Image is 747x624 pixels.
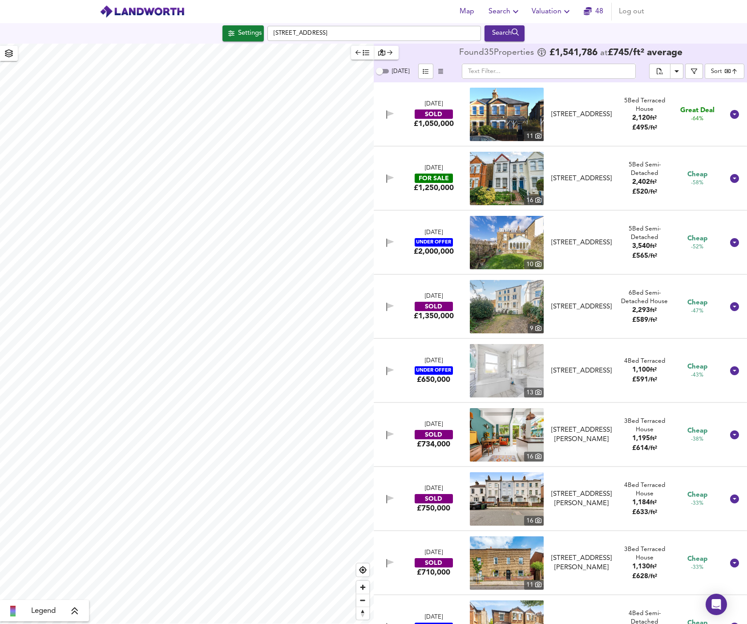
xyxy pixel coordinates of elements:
[579,3,608,20] button: 48
[687,234,707,243] span: Cheap
[524,516,544,526] div: 16
[670,64,683,79] button: Download Results
[687,298,707,308] span: Cheap
[470,152,544,205] a: property thumbnail 16
[632,307,650,314] span: 2,293
[691,500,703,507] span: -33%
[524,388,544,397] div: 13
[687,362,707,372] span: Cheap
[392,69,409,74] span: [DATE]
[632,435,650,442] span: 1,195
[415,558,453,567] div: SOLD
[729,301,740,312] svg: Show Details
[425,613,443,622] div: [DATE]
[624,357,665,365] div: 4 Bed Terraced
[524,452,544,462] div: 16
[729,173,740,184] svg: Show Details
[485,3,525,20] button: Search
[549,425,615,445] div: [STREET_ADDRESS][PERSON_NAME]
[414,311,454,321] div: £1,350,000
[691,564,703,571] span: -33%
[549,366,615,376] div: [STREET_ADDRESS]
[545,490,618,509] div: 55 St Gothard Road, SE27 9QR
[650,564,657,570] span: ft²
[470,472,544,526] img: property thumbnail
[632,189,657,195] span: £ 520
[618,225,671,242] div: 5 Bed Semi-Detached
[545,554,618,573] div: 48 St Gothard Road, SE27 9QP
[485,25,525,41] button: Search
[650,308,657,313] span: ft²
[691,243,703,251] span: -52%
[549,238,615,247] div: [STREET_ADDRESS]
[470,536,544,590] a: property thumbnail 11
[687,426,707,436] span: Cheap
[691,372,703,379] span: -43%
[524,131,544,141] div: 11
[238,28,262,39] div: Settings
[729,494,740,504] svg: Show Details
[632,367,650,373] span: 1,100
[545,174,618,183] div: Clive Road, West Dulwich, London, SE21 8BS
[648,125,657,131] span: / ft²
[650,243,657,249] span: ft²
[687,555,707,564] span: Cheap
[462,64,636,79] input: Text Filter...
[608,48,682,57] span: £ 745 / ft² average
[729,109,740,120] svg: Show Details
[632,115,650,122] span: 2,120
[470,216,544,269] img: property thumbnail
[729,558,740,568] svg: Show Details
[356,594,369,607] button: Zoom out
[267,26,481,41] input: Enter a location...
[648,574,657,579] span: / ft²
[415,238,453,247] div: UNDER OFFER
[417,567,450,577] div: £710,000
[524,259,544,269] div: 10
[549,554,615,573] div: [STREET_ADDRESS][PERSON_NAME]
[729,365,740,376] svg: Show Details
[650,500,657,506] span: ft²
[470,216,544,269] a: property thumbnail 10
[524,195,544,205] div: 16
[632,253,657,259] span: £ 565
[222,25,264,41] button: Settings
[417,375,450,385] div: £650,000
[425,421,443,429] div: [DATE]
[648,317,657,323] span: / ft²
[470,88,544,141] a: property thumbnail 11
[706,594,727,615] div: Open Intercom Messenger
[618,161,671,178] div: 5 Bed Semi-Detached
[648,189,657,195] span: / ft²
[615,3,648,20] button: Log out
[31,606,56,616] span: Legend
[356,563,369,576] button: Find my location
[470,472,544,526] a: property thumbnail 16
[414,183,454,193] div: £1,250,000
[415,430,453,439] div: SOLD
[705,64,744,79] div: Sort
[545,238,618,247] div: Park Hall Road, London, SE21 8BW
[470,408,544,462] img: property thumbnail
[470,344,544,397] img: property thumbnail
[549,49,598,57] span: £ 1,541,786
[425,164,443,173] div: [DATE]
[648,253,657,259] span: / ft²
[729,430,740,440] svg: Show Details
[549,174,615,183] div: [STREET_ADDRESS]
[425,549,443,557] div: [DATE]
[487,28,523,39] div: Search
[417,439,450,449] div: £734,000
[453,3,481,20] button: Map
[680,106,715,115] span: Great Deal
[545,366,618,376] div: Clive Road, West Dulwich, SE21 8DA
[470,152,544,205] img: property thumbnail
[711,67,722,76] div: Sort
[649,64,683,79] div: split button
[632,563,650,570] span: 1,130
[528,3,576,20] button: Valuation
[632,243,650,250] span: 3,540
[632,445,657,452] span: £ 614
[648,377,657,383] span: / ft²
[618,97,671,114] div: 5 Bed Terraced House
